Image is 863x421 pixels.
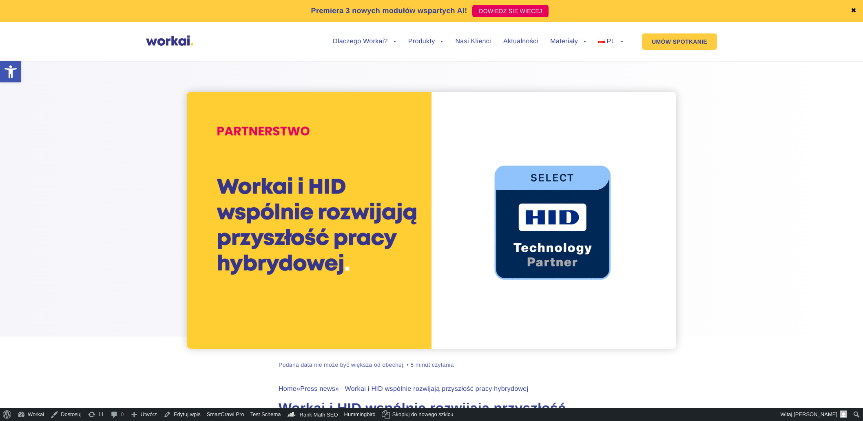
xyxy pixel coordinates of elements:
div: » » Workai i HID wspólnie rozwijają przyszłość pracy hybrydowej [279,385,584,393]
a: Edytuj wpis [160,408,204,421]
span: Skopiuj do nowego szkicu [392,408,454,421]
div: Podana data nie może być większa od obecnej. • 5 minut czytania [279,361,454,369]
a: Home [279,386,297,392]
a: Dostosuj [47,408,85,421]
a: PL [598,38,623,45]
span: 11 [98,408,104,421]
a: DOWIEDZ SIĘ WIĘCEJ [472,5,549,17]
a: Hummingbird [341,408,379,421]
a: Aktualności [503,38,538,45]
a: SmartCrawl Pro [204,408,248,421]
span: PL [607,38,615,45]
a: ✖ [851,8,856,14]
p: Premiera 3 nowych modułów wspartych AI! [311,5,467,16]
a: Nasi Klienci [455,38,491,45]
a: Kokpit Rank Math [284,408,341,421]
a: Press news [300,386,335,392]
span: 0 [121,408,124,421]
a: Materiały [550,38,586,45]
a: Dlaczego Workai? [333,38,396,45]
a: Test Schema [247,408,284,421]
a: Witaj, [778,408,850,421]
span: [PERSON_NAME] [794,411,837,417]
a: UMÓW SPOTKANIE [642,33,717,50]
span: Utwórz [141,408,157,421]
a: Produkty [408,38,443,45]
a: Workai [14,408,47,421]
span: Rank Math SEO [300,412,338,418]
